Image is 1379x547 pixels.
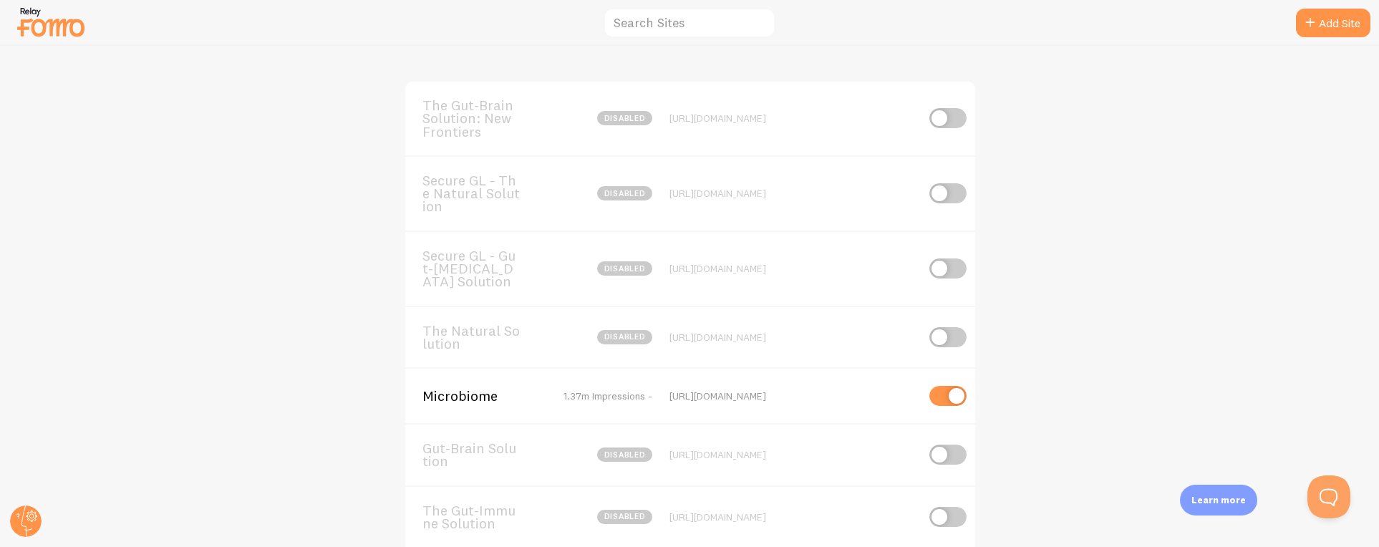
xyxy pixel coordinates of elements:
span: disabled [597,447,652,462]
span: The Gut-Brain Solution: New Frontiers [422,99,538,138]
div: [URL][DOMAIN_NAME] [669,262,916,275]
span: Microbiome [422,389,538,402]
span: Secure GL - The Natural Solution [422,174,538,213]
div: [URL][DOMAIN_NAME] [669,389,916,402]
span: Gut-Brain Solution [422,442,538,468]
p: Learn more [1191,493,1246,507]
span: 1.37m Impressions - [563,389,652,402]
div: [URL][DOMAIN_NAME] [669,187,916,200]
span: disabled [597,186,652,200]
iframe: Help Scout Beacon - Open [1307,475,1350,518]
span: Secure GL - Gut-[MEDICAL_DATA] Solution [422,249,538,289]
span: disabled [597,261,652,276]
div: [URL][DOMAIN_NAME] [669,331,916,344]
div: [URL][DOMAIN_NAME] [669,448,916,461]
img: fomo-relay-logo-orange.svg [15,4,87,40]
div: [URL][DOMAIN_NAME] [669,112,916,125]
div: [URL][DOMAIN_NAME] [669,510,916,523]
span: disabled [597,510,652,524]
div: Learn more [1180,485,1257,515]
span: disabled [597,330,652,344]
span: disabled [597,111,652,125]
span: The Natural Solution [422,324,538,351]
span: The Gut-Immune Solution [422,504,538,531]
